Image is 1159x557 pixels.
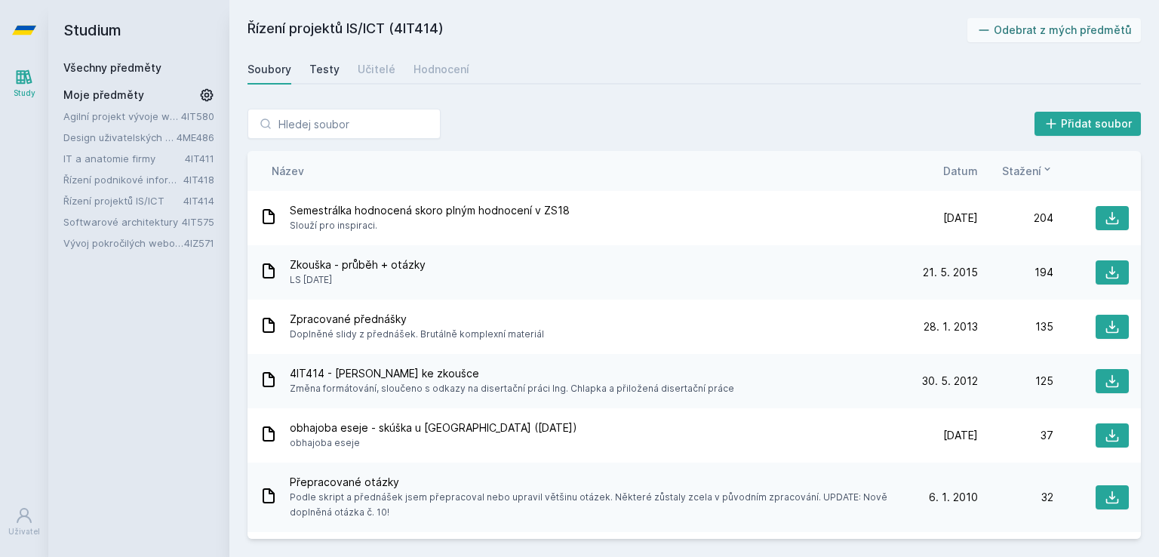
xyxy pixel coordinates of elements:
button: Přidat soubor [1034,112,1142,136]
a: IT a anatomie firmy [63,151,185,166]
div: 135 [978,319,1053,334]
button: Datum [943,163,978,179]
div: 125 [978,374,1053,389]
h2: Řízení projektů IS/ICT (4IT414) [247,18,967,42]
span: obhajoba eseje [290,435,577,451]
a: Vývoj pokročilých webových aplikací v PHP [63,235,184,251]
a: Řízení podnikové informatiky [63,172,183,187]
a: Učitelé [358,54,395,85]
span: Zkouška - průběh + otázky [290,257,426,272]
a: Agilní projekt vývoje webové aplikace [63,109,181,124]
span: obhajoba eseje - skúška u [GEOGRAPHIC_DATA] ([DATE]) [290,420,577,435]
button: Stažení [1002,163,1053,179]
a: 4IT411 [185,152,214,165]
div: Uživatel [8,526,40,537]
a: Uživatel [3,499,45,545]
a: 4IT414 [183,195,214,207]
span: Změna formátování, sloučeno s odkazy na disertační práci Ing. Chlapka a přiložená disertační práce [290,381,734,396]
button: Název [272,163,304,179]
span: 6. 1. 2010 [929,490,978,505]
span: 4IT414 - [PERSON_NAME] ke zkoušce [290,366,734,381]
span: Zpracované přednášky [290,312,544,327]
span: Moje předměty [63,88,144,103]
span: Stažení [1002,163,1041,179]
span: Doplněné slidy z přednášek. Brutálně komplexní materiál [290,327,544,342]
button: Odebrat z mých předmětů [967,18,1142,42]
span: Semestrálka hodnocená skoro plným hodnocení v ZS18 [290,203,570,218]
div: Study [14,88,35,99]
span: 21. 5. 2015 [923,265,978,280]
span: Přepracované otázky [290,475,896,490]
div: Učitelé [358,62,395,77]
a: Hodnocení [413,54,469,85]
span: [DATE] [943,211,978,226]
a: Všechny předměty [63,61,161,74]
div: Hodnocení [413,62,469,77]
a: Testy [309,54,340,85]
span: [DATE] [943,428,978,443]
a: 4ME486 [177,131,214,143]
input: Hledej soubor [247,109,441,139]
a: Softwarové architektury [63,214,182,229]
div: 37 [978,428,1053,443]
span: 30. 5. 2012 [922,374,978,389]
a: 4IT418 [183,174,214,186]
span: LS [DATE] [290,272,426,288]
div: Testy [309,62,340,77]
div: 204 [978,211,1053,226]
a: Soubory [247,54,291,85]
div: 194 [978,265,1053,280]
a: 4IT575 [182,216,214,228]
a: Řízení projektů IS/ICT [63,193,183,208]
span: Slouží pro inspiraci. [290,218,570,233]
a: 4IZ571 [184,237,214,249]
a: 4IT580 [181,110,214,122]
div: 32 [978,490,1053,505]
div: Soubory [247,62,291,77]
span: 28. 1. 2013 [924,319,978,334]
span: Podle skript a přednášek jsem přepracoval nebo upravil většinu otázek. Některé zůstaly zcela v pů... [290,490,896,520]
a: Design uživatelských rozhraní [63,130,177,145]
a: Study [3,60,45,106]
